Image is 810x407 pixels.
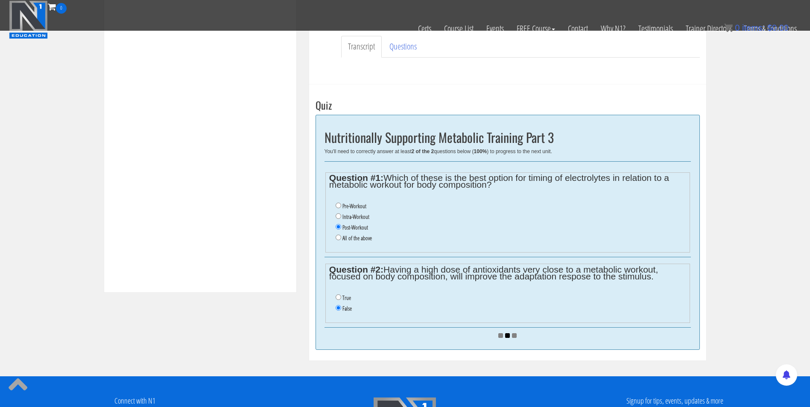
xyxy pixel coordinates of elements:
[342,224,368,231] label: Post-Workout
[316,99,700,110] h3: Quiz
[510,14,561,44] a: FREE Course
[325,148,691,154] div: You'll need to correctly answer at least questions below ( ) to progress to the next unit.
[6,397,263,405] h4: Connect with N1
[329,174,686,188] legend: Which of these is the best option for timing of electrolytes in relation to a metabolic workout f...
[341,36,382,58] a: Transcript
[342,203,366,209] label: Pre-Workout
[632,14,679,44] a: Testimonials
[342,294,351,301] label: True
[342,213,369,220] label: Intra-Workout
[767,23,789,32] bdi: 0.00
[411,148,434,154] b: 2 of the 2
[679,14,737,44] a: Trainer Directory
[561,14,594,44] a: Contact
[329,265,383,274] strong: Question #2:
[547,397,804,405] h4: Signup for tips, events, updates & more
[438,14,480,44] a: Course List
[342,305,352,312] label: False
[342,235,372,241] label: All of the above
[594,14,632,44] a: Why N1?
[9,0,48,39] img: n1-education
[480,14,510,44] a: Events
[329,266,686,280] legend: Having a high dose of antioxidants very close to a metabolic workout, focused on body composition...
[56,3,67,14] span: 0
[737,14,803,44] a: Terms & Conditions
[48,1,67,12] a: 0
[735,23,740,32] span: 0
[724,23,733,32] img: icon11.png
[383,36,424,58] a: Questions
[498,333,517,338] img: ajax_loader.gif
[325,130,691,144] h2: Nutritionally Supporting Metabolic Training Part 3
[742,23,765,32] span: items:
[474,148,487,154] b: 100%
[767,23,772,32] span: $
[412,14,438,44] a: Certs
[724,23,789,32] a: 0 items: $0.00
[329,173,383,183] strong: Question #1:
